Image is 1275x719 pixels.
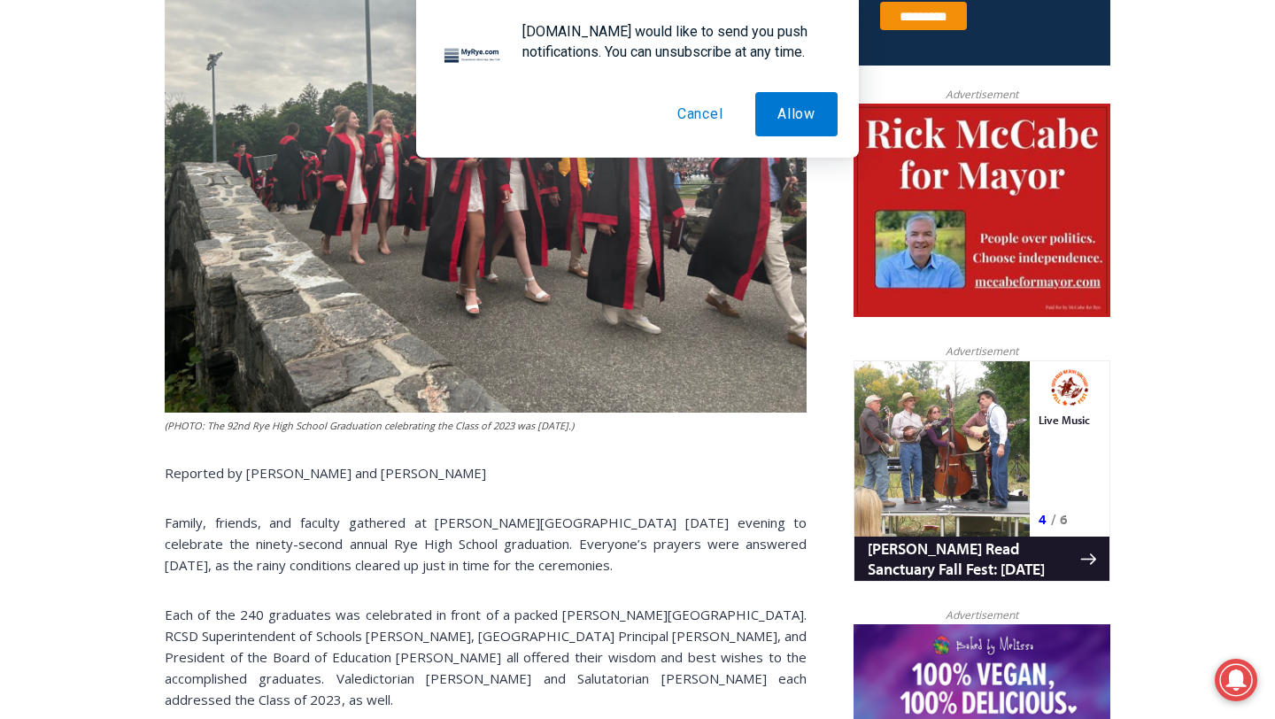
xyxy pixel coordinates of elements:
[508,21,838,62] div: [DOMAIN_NAME] would like to send you push notifications. You can unsubscribe at any time.
[463,176,821,216] span: Intern @ [DOMAIN_NAME]
[197,150,202,167] div: /
[165,606,807,708] span: Each of the 240 graduates was celebrated in front of a packed [PERSON_NAME][GEOGRAPHIC_DATA]. RCS...
[447,1,837,172] div: "I learned about the history of a place I’d honestly never considered even as a resident of [GEOG...
[928,343,1036,359] span: Advertisement
[655,92,746,136] button: Cancel
[14,178,227,219] h4: [PERSON_NAME] Read Sanctuary Fall Fest: [DATE]
[165,418,807,434] figcaption: (PHOTO: The 92nd Rye High School Graduation celebrating the Class of 2023 was [DATE].)
[854,104,1110,318] img: McCabe for Mayor
[206,150,214,167] div: 6
[1,176,256,220] a: [PERSON_NAME] Read Sanctuary Fall Fest: [DATE]
[426,172,858,220] a: Intern @ [DOMAIN_NAME]
[755,92,838,136] button: Allow
[185,150,193,167] div: 4
[165,514,807,574] span: Family, friends, and faculty gathered at [PERSON_NAME][GEOGRAPHIC_DATA] [DATE] evening to celebra...
[185,52,236,145] div: Live Music
[437,21,508,92] img: notification icon
[165,462,807,483] p: Reported by [PERSON_NAME] and [PERSON_NAME]
[928,607,1036,623] span: Advertisement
